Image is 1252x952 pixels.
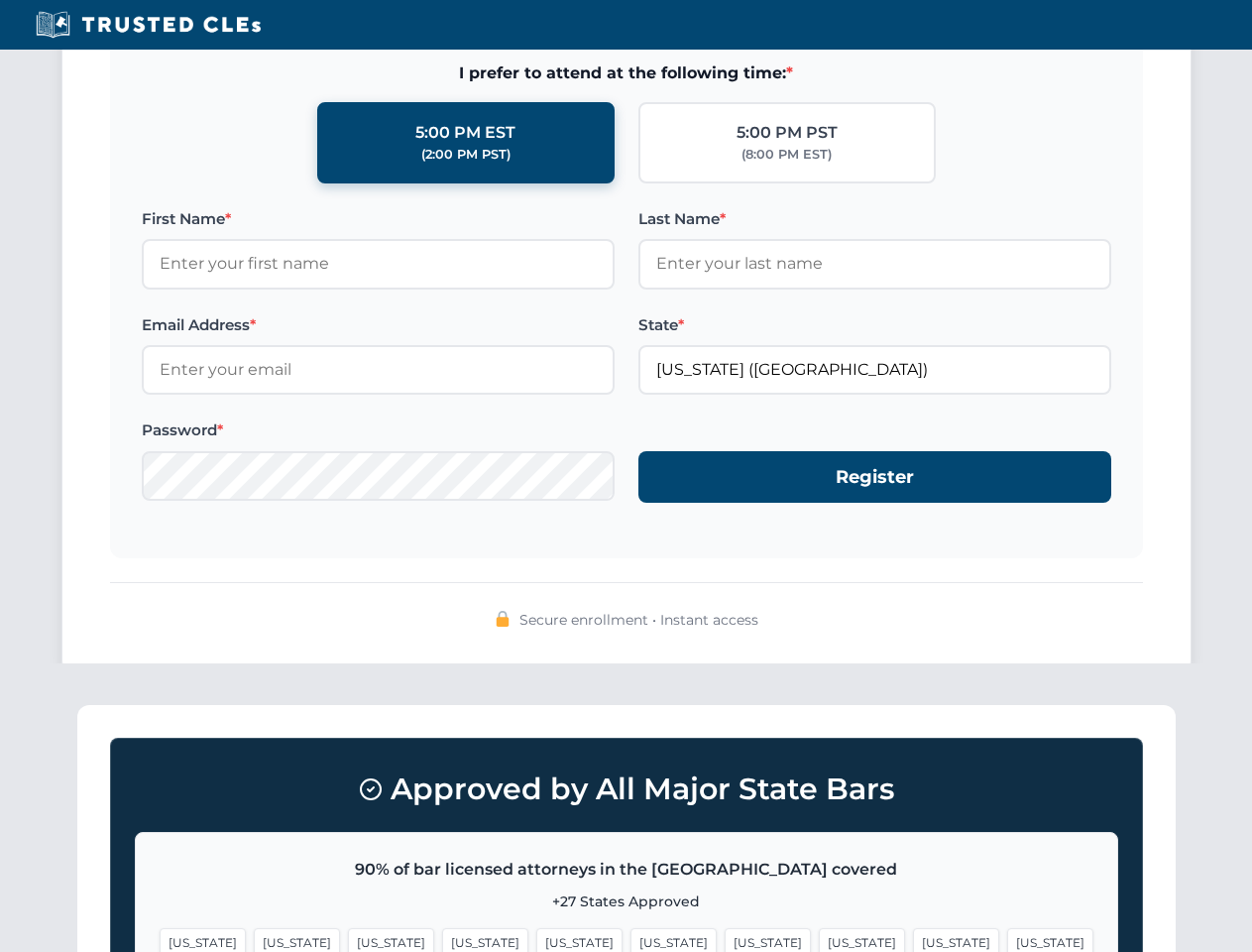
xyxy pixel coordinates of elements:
[741,145,832,165] div: (8:00 PM EST)
[638,207,1111,231] label: Last Name
[638,345,1111,395] input: California (CA)
[142,239,615,289] input: Enter your first name
[160,857,1093,883] p: 90% of bar licensed attorneys in the [GEOGRAPHIC_DATA] covered
[142,418,615,442] label: Password
[142,60,1111,86] span: I prefer to attend at the following time:
[638,239,1111,289] input: Enter your last name
[495,611,511,627] img: 🔒
[737,120,838,146] div: 5:00 PM PST
[135,763,1118,816] h3: Approved by All Major State Bars
[519,609,758,631] span: Secure enrollment • Instant access
[142,207,615,231] label: First Name
[142,345,615,395] input: Enter your email
[638,313,1111,337] label: State
[415,120,515,146] div: 5:00 PM EST
[160,891,1093,912] p: +27 States Approved
[30,10,267,40] img: Trusted CLEs
[421,145,511,165] div: (2:00 PM PST)
[638,451,1111,504] button: Register
[142,313,615,337] label: Email Address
